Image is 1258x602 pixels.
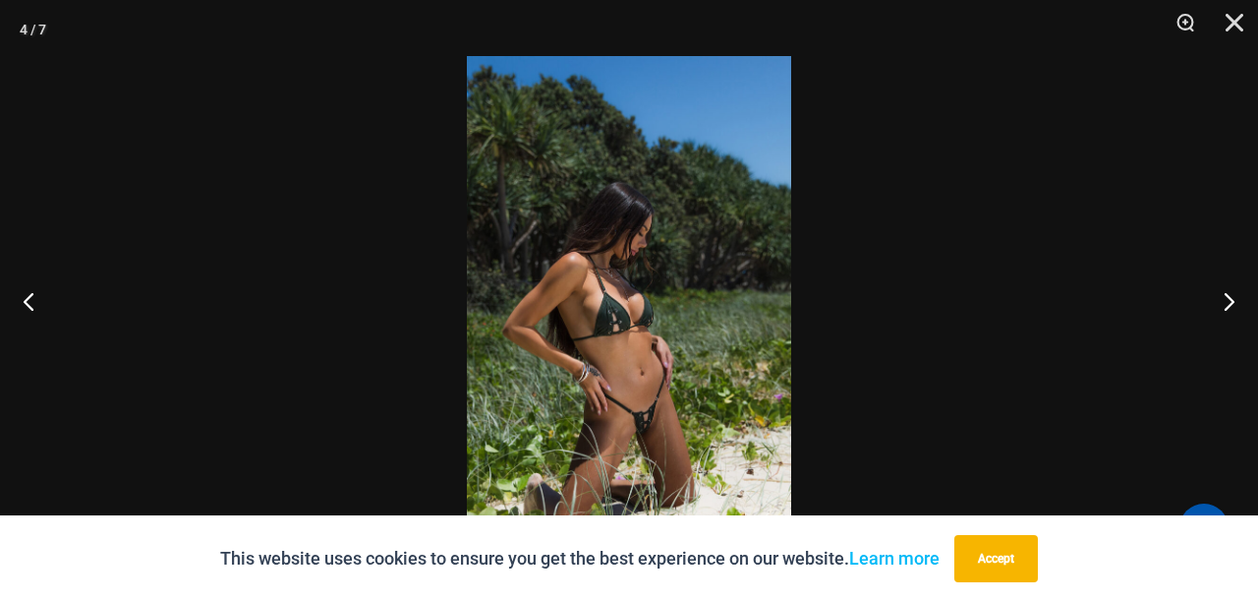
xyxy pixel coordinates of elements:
a: Learn more [849,548,940,569]
button: Next [1184,252,1258,350]
p: This website uses cookies to ensure you get the best experience on our website. [220,544,940,573]
button: Accept [954,535,1038,582]
img: Link Army 3070 Tri Top 4580 Micro 10 [467,56,791,543]
div: 4 / 7 [20,15,46,44]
